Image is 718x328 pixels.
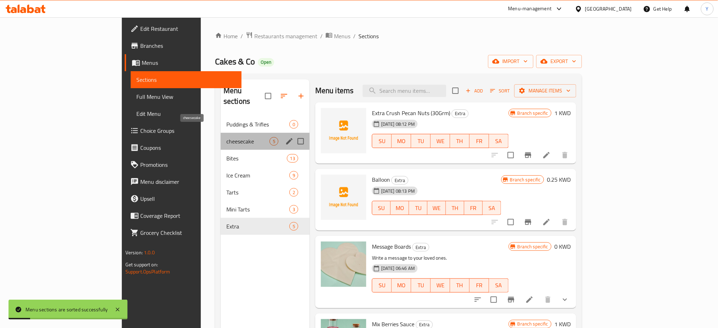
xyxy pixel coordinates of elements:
span: SU [375,203,388,213]
span: MO [394,203,406,213]
span: SA [492,136,506,146]
span: Coverage Report [140,211,236,220]
span: Sort items [486,85,514,96]
span: cheesecake [226,137,270,146]
span: Choice Groups [140,126,236,135]
span: TH [453,136,467,146]
button: WE [431,134,450,148]
span: Ice Cream [226,171,289,180]
a: Full Menu View [131,88,242,105]
span: Manage items [520,86,571,95]
a: Edit Restaurant [125,20,242,37]
span: Add item [463,85,486,96]
span: Restaurants management [254,32,317,40]
div: items [289,222,298,231]
span: Message Boards [372,241,411,252]
span: 3 [290,206,298,213]
h6: 0.25 KWD [547,175,571,185]
span: FR [473,136,486,146]
span: Select section [448,83,463,98]
span: TU [414,136,428,146]
span: WE [434,136,447,146]
button: delete [556,214,573,231]
div: Menu-management [508,5,552,13]
span: 5 [270,138,278,145]
span: MO [395,136,408,146]
button: delete [556,147,573,164]
li: / [241,32,243,40]
span: Branches [140,41,236,50]
h6: 1 KWD [554,108,571,118]
button: FR [464,201,483,215]
img: Extra Crush Pecan Nuts (30Grm) [321,108,366,153]
div: Puddings & Trifles0 [221,116,310,133]
span: Puddings & Trifles [226,120,289,129]
a: Edit menu item [542,218,551,226]
button: TH [446,201,464,215]
div: Extra5 [221,218,310,235]
span: 0 [290,121,298,128]
span: Branch specific [515,110,551,117]
span: Select to update [486,292,501,307]
span: Menus [142,58,236,67]
span: Sort [490,87,510,95]
span: Balloon [372,174,390,185]
a: Coverage Report [125,207,242,224]
a: Grocery Checklist [125,224,242,241]
div: Bites13 [221,150,310,167]
span: Grocery Checklist [140,228,236,237]
h6: 0 KWD [554,242,571,251]
div: Tarts2 [221,184,310,201]
span: Extra [226,222,289,231]
span: Edit Restaurant [140,24,236,33]
span: Extra [452,109,468,118]
span: [DATE] 06:46 AM [378,265,418,272]
div: items [289,205,298,214]
img: Message Boards [321,242,366,287]
div: Menu sections are sorted successfully [26,306,108,313]
span: Sort sections [276,87,293,104]
span: 5 [290,223,298,230]
span: FR [467,203,480,213]
button: sort-choices [469,291,486,308]
div: Ice Cream9 [221,167,310,184]
span: TH [453,280,467,290]
span: Bites [226,154,287,163]
button: Manage items [514,84,576,97]
span: TU [414,280,428,290]
button: edit [284,136,295,147]
span: Tarts [226,188,289,197]
input: search [363,85,446,97]
div: [GEOGRAPHIC_DATA] [585,5,632,13]
a: Promotions [125,156,242,173]
div: Extra [391,176,408,185]
span: Menus [334,32,350,40]
a: Sections [131,71,242,88]
span: WE [430,203,443,213]
div: items [289,171,298,180]
div: items [270,137,278,146]
button: MO [391,201,409,215]
span: WE [434,280,447,290]
h2: Menu sections [224,85,265,107]
svg: Show Choices [561,295,569,304]
span: FR [473,280,486,290]
span: MO [395,280,408,290]
button: Branch-specific-item [520,214,537,231]
span: 9 [290,172,298,179]
button: MO [392,278,411,293]
button: Add [463,85,486,96]
span: Coupons [140,143,236,152]
a: Branches [125,37,242,54]
a: Edit Menu [131,105,242,122]
a: Edit menu item [542,151,551,159]
button: export [536,55,582,68]
a: Upsell [125,190,242,207]
button: SU [372,278,392,293]
button: Branch-specific-item [520,147,537,164]
h2: Menu items [315,85,354,96]
span: 1.0.0 [144,248,155,257]
span: Extra [392,176,408,185]
span: import [494,57,528,66]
